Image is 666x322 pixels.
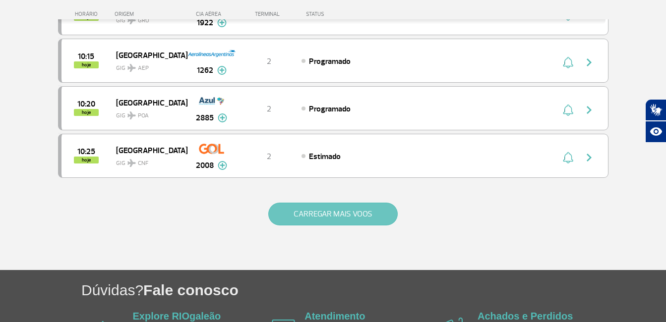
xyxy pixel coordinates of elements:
[304,311,365,322] a: Atendimento
[268,203,398,225] button: CARREGAR MAIS VOOS
[583,104,595,116] img: seta-direita-painel-voo.svg
[563,56,573,68] img: sino-painel-voo.svg
[478,311,573,322] a: Achados e Perdidos
[267,104,271,114] span: 2
[127,64,136,72] img: destiny_airplane.svg
[309,104,351,114] span: Programado
[218,161,227,170] img: mais-info-painel-voo.svg
[77,101,95,107] span: 2025-09-25 10:20:00
[74,61,99,68] span: hoje
[237,11,301,17] div: TERMINAL
[127,111,136,119] img: destiny_airplane.svg
[645,121,666,143] button: Abrir recursos assistivos.
[187,11,237,17] div: CIA AÉREA
[301,11,382,17] div: STATUS
[74,157,99,163] span: hoje
[77,148,95,155] span: 2025-09-25 10:25:00
[116,58,180,73] span: GIG
[645,99,666,143] div: Plugin de acessibilidade da Hand Talk.
[127,159,136,167] img: destiny_airplane.svg
[217,66,227,75] img: mais-info-painel-voo.svg
[78,53,94,60] span: 2025-09-25 10:15:00
[645,99,666,121] button: Abrir tradutor de língua de sinais.
[138,111,149,120] span: POA
[116,144,180,157] span: [GEOGRAPHIC_DATA]
[197,64,213,76] span: 1262
[563,152,573,163] img: sino-painel-voo.svg
[196,112,214,124] span: 2885
[116,154,180,168] span: GIG
[563,104,573,116] img: sino-painel-voo.svg
[116,106,180,120] span: GIG
[267,152,271,161] span: 2
[309,56,351,66] span: Programado
[61,11,115,17] div: HORÁRIO
[143,282,239,298] span: Fale conosco
[196,160,214,171] span: 2008
[116,96,180,109] span: [GEOGRAPHIC_DATA]
[116,49,180,61] span: [GEOGRAPHIC_DATA]
[138,159,148,168] span: CNF
[309,152,341,161] span: Estimado
[138,64,149,73] span: AEP
[583,152,595,163] img: seta-direita-painel-voo.svg
[74,109,99,116] span: hoje
[81,280,666,300] h1: Dúvidas?
[133,311,221,322] a: Explore RIOgaleão
[115,11,187,17] div: ORIGEM
[583,56,595,68] img: seta-direita-painel-voo.svg
[267,56,271,66] span: 2
[218,113,227,122] img: mais-info-painel-voo.svg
